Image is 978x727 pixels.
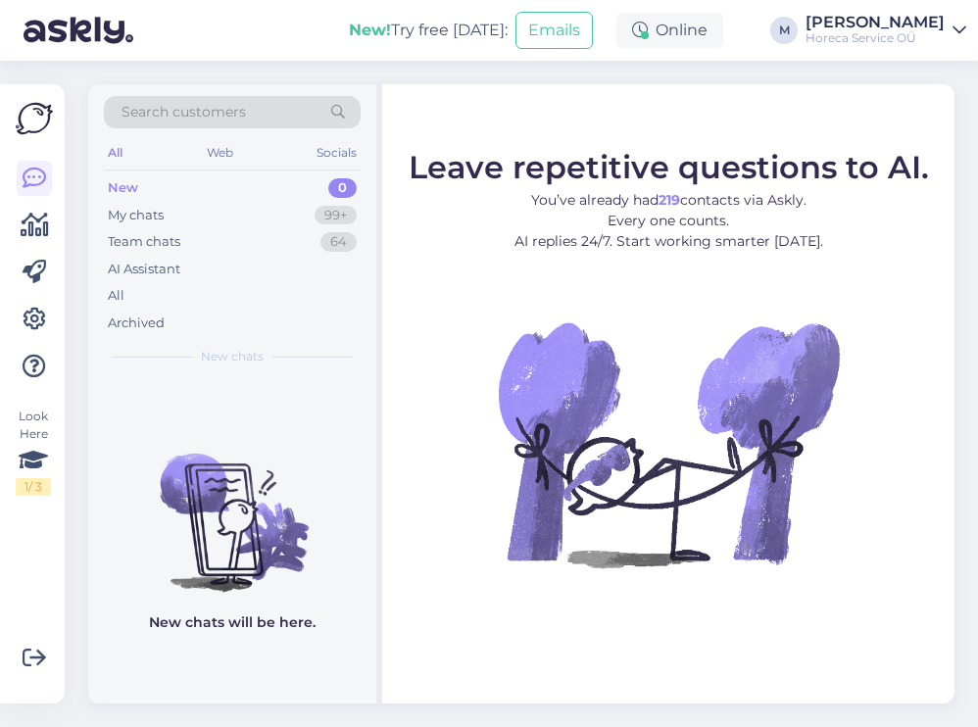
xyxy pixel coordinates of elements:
div: Try free [DATE]: [349,19,508,42]
div: Web [203,140,237,166]
div: 64 [320,232,357,252]
b: New! [349,21,391,39]
div: M [770,17,798,44]
div: My chats [108,206,164,225]
div: Team chats [108,232,180,252]
button: Emails [515,12,593,49]
div: Look Here [16,408,51,496]
img: No Chat active [492,267,845,620]
p: You’ve already had contacts via Askly. Every one counts. AI replies 24/7. Start working smarter [... [409,190,929,252]
span: New chats [201,348,264,365]
div: Socials [313,140,361,166]
span: Leave repetitive questions to AI. [409,148,929,186]
div: All [104,140,126,166]
div: All [108,286,124,306]
div: 0 [328,178,357,198]
div: [PERSON_NAME] [806,15,945,30]
div: 99+ [315,206,357,225]
p: New chats will be here. [149,612,316,633]
span: Search customers [122,102,246,122]
div: Online [616,13,723,48]
div: Archived [108,314,165,333]
img: No chats [88,418,376,595]
img: Askly Logo [16,100,53,137]
div: AI Assistant [108,260,180,279]
a: [PERSON_NAME]Horeca Service OÜ [806,15,966,46]
div: 1 / 3 [16,478,51,496]
b: 219 [659,191,680,209]
div: Horeca Service OÜ [806,30,945,46]
div: New [108,178,138,198]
